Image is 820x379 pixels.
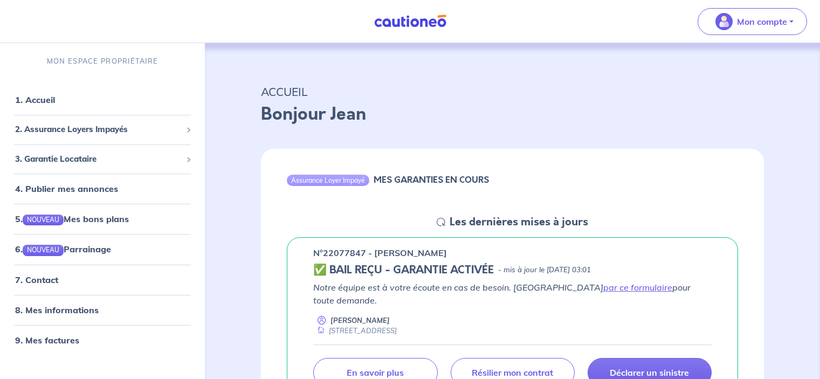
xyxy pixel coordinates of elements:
[313,326,397,336] div: [STREET_ADDRESS]
[498,265,591,275] p: - mis à jour le [DATE] 03:01
[4,89,201,111] div: 1. Accueil
[610,367,689,378] p: Déclarer un sinistre
[47,56,158,66] p: MON ESPACE PROPRIÉTAIRE
[287,175,369,185] div: Assurance Loyer Impayé
[261,82,764,101] p: ACCUEIL
[15,305,99,315] a: 8. Mes informations
[15,94,55,105] a: 1. Accueil
[15,153,182,166] span: 3. Garantie Locataire
[737,15,787,28] p: Mon compte
[261,101,764,127] p: Bonjour Jean
[603,282,672,293] a: par ce formulaire
[313,281,712,307] p: Notre équipe est à votre écoute en cas de besoin. [GEOGRAPHIC_DATA] pour toute demande.
[472,367,553,378] p: Résilier mon contrat
[4,299,201,321] div: 8. Mes informations
[4,269,201,291] div: 7. Contact
[15,123,182,136] span: 2. Assurance Loyers Impayés
[370,15,451,28] img: Cautioneo
[313,246,447,259] p: n°22077847 - [PERSON_NAME]
[15,244,111,254] a: 6.NOUVEAUParrainage
[4,178,201,199] div: 4. Publier mes annonces
[4,149,201,170] div: 3. Garantie Locataire
[330,315,390,326] p: [PERSON_NAME]
[4,208,201,230] div: 5.NOUVEAUMes bons plans
[15,183,118,194] a: 4. Publier mes annonces
[450,216,588,229] h5: Les dernières mises à jours
[313,264,712,277] div: state: CONTRACT-VALIDATED, Context: ,MAYBE-CERTIFICATE,,LESSOR-DOCUMENTS,IS-ODEALIM
[15,335,79,346] a: 9. Mes factures
[698,8,807,35] button: illu_account_valid_menu.svgMon compte
[715,13,733,30] img: illu_account_valid_menu.svg
[4,329,201,351] div: 9. Mes factures
[347,367,404,378] p: En savoir plus
[4,238,201,260] div: 6.NOUVEAUParrainage
[4,119,201,140] div: 2. Assurance Loyers Impayés
[313,264,494,277] h5: ✅ BAIL REÇU - GARANTIE ACTIVÉE
[15,213,129,224] a: 5.NOUVEAUMes bons plans
[15,274,58,285] a: 7. Contact
[374,175,489,185] h6: MES GARANTIES EN COURS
